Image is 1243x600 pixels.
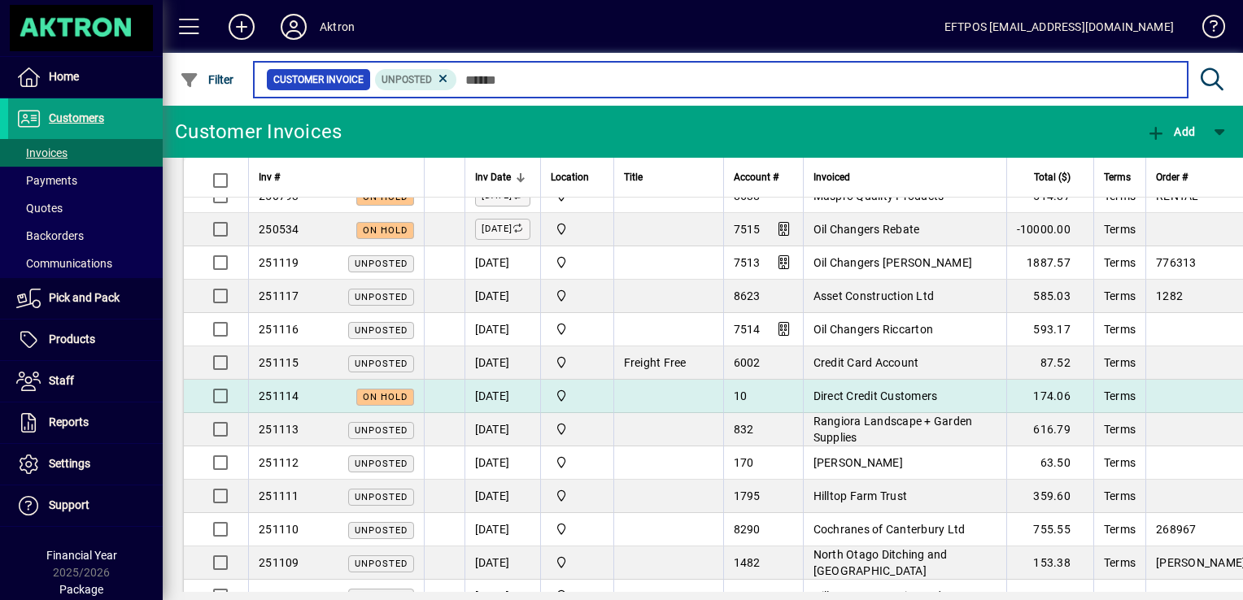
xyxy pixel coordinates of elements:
[1104,168,1131,186] span: Terms
[551,220,604,238] span: Central
[734,168,779,186] span: Account #
[734,489,761,502] span: 1795
[216,12,268,41] button: Add
[734,423,754,436] span: 832
[734,223,761,236] span: 7515
[355,559,408,569] span: Unposted
[624,168,713,186] div: Title
[813,168,997,186] div: Invoiced
[1006,480,1093,513] td: 359.60
[16,257,112,270] span: Communications
[475,168,530,186] div: Inv Date
[944,14,1174,40] div: EFTPOS [EMAIL_ADDRESS][DOMAIN_NAME]
[16,229,84,242] span: Backorders
[8,402,163,443] a: Reports
[813,415,973,444] span: Rangiora Landscape + Garden Supplies
[464,346,540,380] td: [DATE]
[8,278,163,319] a: Pick and Pack
[1006,313,1093,346] td: 593.17
[180,73,234,86] span: Filter
[464,413,540,446] td: [DATE]
[464,446,540,480] td: [DATE]
[382,74,432,85] span: Unposted
[259,489,299,502] span: 251111
[551,520,604,538] span: Central
[734,356,761,369] span: 6002
[551,168,589,186] span: Location
[813,223,920,236] span: Oil Changers Rebate
[734,323,761,336] span: 7514
[355,325,408,336] span: Unposted
[813,323,934,336] span: Oil Changers Riccarton
[16,174,77,187] span: Payments
[551,287,604,305] span: Central
[551,387,604,405] span: Central
[475,168,511,186] span: Inv Date
[49,374,74,387] span: Staff
[8,194,163,222] a: Quotes
[1006,413,1093,446] td: 616.79
[1156,289,1183,302] span: 1282
[355,259,408,269] span: Unposted
[259,168,280,186] span: Inv #
[813,523,966,536] span: Cochranes of Canterbury Ltd
[49,457,90,470] span: Settings
[1104,256,1136,269] span: Terms
[1104,489,1136,502] span: Terms
[813,168,850,186] span: Invoiced
[355,292,408,302] span: Unposted
[551,487,604,505] span: Central
[1104,223,1136,236] span: Terms
[259,456,299,469] span: 251112
[464,280,540,313] td: [DATE]
[551,454,604,472] span: Central
[813,356,919,369] span: Credit Card Account
[355,359,408,369] span: Unposted
[551,420,604,438] span: Central
[813,389,938,402] span: Direct Credit Customers
[8,320,163,360] a: Products
[259,223,299,236] span: 250534
[8,361,163,402] a: Staff
[1104,323,1136,336] span: Terms
[49,415,89,428] span: Reports
[59,583,103,596] span: Package
[734,523,761,536] span: 8290
[464,313,540,346] td: [DATE]
[1017,168,1085,186] div: Total ($)
[49,333,95,346] span: Products
[551,254,604,272] span: Central
[8,250,163,277] a: Communications
[464,513,540,546] td: [DATE]
[259,389,299,402] span: 251114
[46,549,117,562] span: Financial Year
[464,380,540,413] td: [DATE]
[1156,256,1197,269] span: 776313
[355,459,408,469] span: Unposted
[320,14,355,40] div: Aktron
[8,57,163,98] a: Home
[1006,546,1093,580] td: 153.38
[551,320,604,338] span: Central
[49,291,120,304] span: Pick and Pack
[8,139,163,167] a: Invoices
[1104,456,1136,469] span: Terms
[1104,356,1136,369] span: Terms
[1156,168,1188,186] span: Order #
[49,111,104,124] span: Customers
[1006,380,1093,413] td: 174.06
[551,354,604,372] span: Central
[49,498,89,511] span: Support
[259,423,299,436] span: 251113
[734,289,761,302] span: 8623
[16,202,63,215] span: Quotes
[464,546,540,580] td: [DATE]
[259,356,299,369] span: 251115
[813,489,908,502] span: Hilltop Farm Trust
[1104,523,1136,536] span: Terms
[363,392,408,402] span: On hold
[1190,3,1223,56] a: Knowledge Base
[551,168,604,186] div: Location
[8,444,163,485] a: Settings
[813,548,948,577] span: North Otago Ditching and [GEOGRAPHIC_DATA]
